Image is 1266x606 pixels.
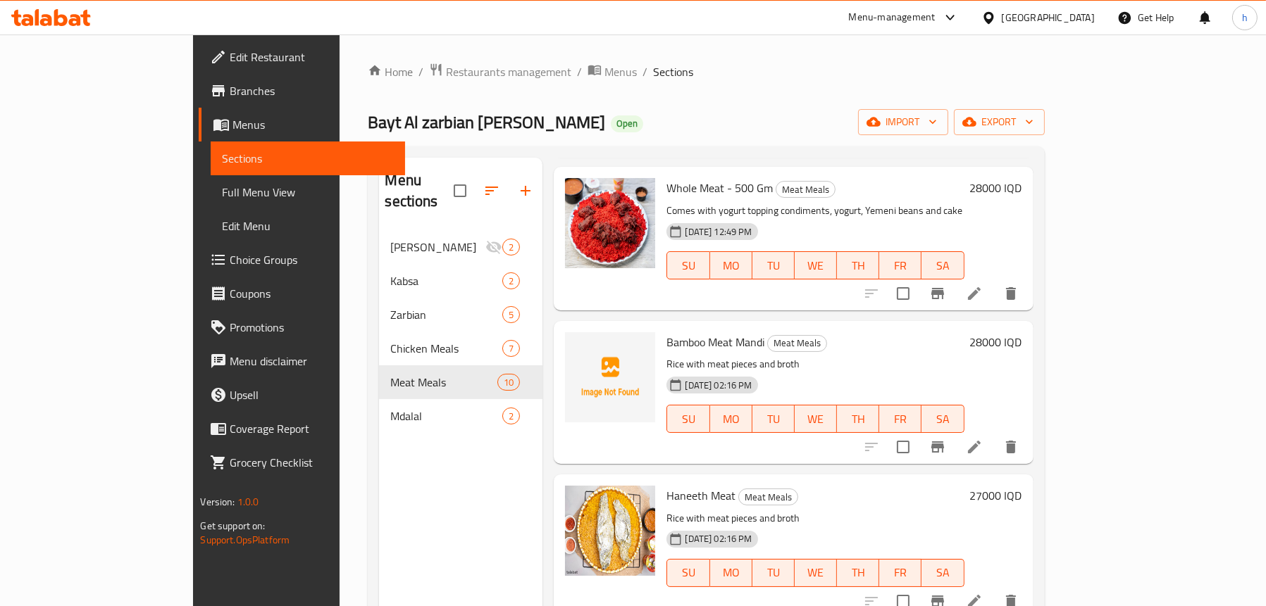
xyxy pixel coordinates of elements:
[390,340,502,357] span: Chicken Meals
[230,353,393,370] span: Menu disclaimer
[230,420,393,437] span: Coverage Report
[390,374,497,391] span: Meat Meals
[445,176,475,206] span: Select all sections
[752,559,795,587] button: TU
[921,277,955,310] button: Branch-specific-item
[498,376,519,389] span: 10
[666,177,773,198] span: Whole Meat - 500 Gm
[502,408,520,424] div: items
[879,405,921,433] button: FR
[368,106,605,138] span: Bayt Al zarbian [PERSON_NAME]
[211,209,404,243] a: Edit Menu
[758,409,789,429] span: TU
[710,405,752,433] button: MO
[673,409,704,429] span: SU
[503,410,519,423] span: 2
[222,150,393,167] span: Sections
[666,485,736,506] span: Haneeth Meat
[611,118,643,130] span: Open
[927,562,958,583] span: SA
[565,332,655,422] img: Bamboo Meat Mandi
[966,285,983,302] a: Edit menu item
[752,405,795,433] button: TU
[379,225,542,438] nav: Menu sections
[503,274,519,288] span: 2
[643,63,647,80] li: /
[379,365,542,399] div: Meat Meals10
[390,306,502,323] span: Zarbian
[927,255,958,276] span: SA
[673,562,704,583] span: SU
[199,344,404,378] a: Menu disclaimer
[752,251,795,279] button: TU
[565,178,655,268] img: Whole Meat - 500 Gm
[965,113,1034,131] span: export
[800,255,831,276] span: WE
[849,9,936,26] div: Menu-management
[199,412,404,446] a: Coverage Report
[199,378,404,412] a: Upsell
[666,355,964,373] p: Rice with meat pieces and broth
[385,170,454,212] h2: Menu sections
[716,562,747,583] span: MO
[199,310,404,344] a: Promotions
[199,243,404,277] a: Choice Groups
[509,174,542,208] button: Add section
[837,559,879,587] button: TH
[200,517,265,535] span: Get support on:
[230,82,393,99] span: Branches
[502,272,520,289] div: items
[758,255,789,276] span: TU
[429,63,571,81] a: Restaurants management
[475,174,509,208] span: Sort sections
[199,40,404,74] a: Edit Restaurant
[800,409,831,429] span: WE
[390,272,502,289] span: Kabsa
[716,409,747,429] span: MO
[885,562,916,583] span: FR
[666,559,709,587] button: SU
[577,63,582,80] li: /
[885,255,916,276] span: FR
[418,63,423,80] li: /
[843,562,874,583] span: TH
[970,486,1022,505] h6: 27000 IQD
[679,532,757,545] span: [DATE] 02:16 PM
[921,430,955,464] button: Branch-specific-item
[679,225,757,239] span: [DATE] 12:49 PM
[666,332,764,353] span: Bamboo Meat Mandi
[211,175,404,209] a: Full Menu View
[994,277,1028,310] button: delete
[716,255,747,276] span: MO
[795,405,837,433] button: WE
[879,251,921,279] button: FR
[611,115,643,132] div: Open
[776,182,835,198] span: Meat Meals
[869,113,937,131] span: import
[921,559,964,587] button: SA
[710,251,752,279] button: MO
[230,454,393,471] span: Grocery Checklist
[485,239,502,255] svg: Inactive section
[837,405,879,433] button: TH
[565,486,655,576] img: Haneeth Meat
[927,409,958,429] span: SA
[795,559,837,587] button: WE
[758,562,789,583] span: TU
[994,430,1028,464] button: delete
[843,409,874,429] span: TH
[966,438,983,455] a: Edit menu item
[199,277,404,310] a: Coupons
[502,239,520,255] div: items
[800,562,831,583] span: WE
[503,308,519,322] span: 5
[390,408,502,424] span: Mdalal
[970,332,1022,352] h6: 28000 IQD
[446,63,571,80] span: Restaurants management
[679,379,757,392] span: [DATE] 02:16 PM
[230,251,393,268] span: Choice Groups
[666,510,964,527] p: Rice with meat pieces and broth
[503,241,519,254] span: 2
[379,264,542,298] div: Kabsa2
